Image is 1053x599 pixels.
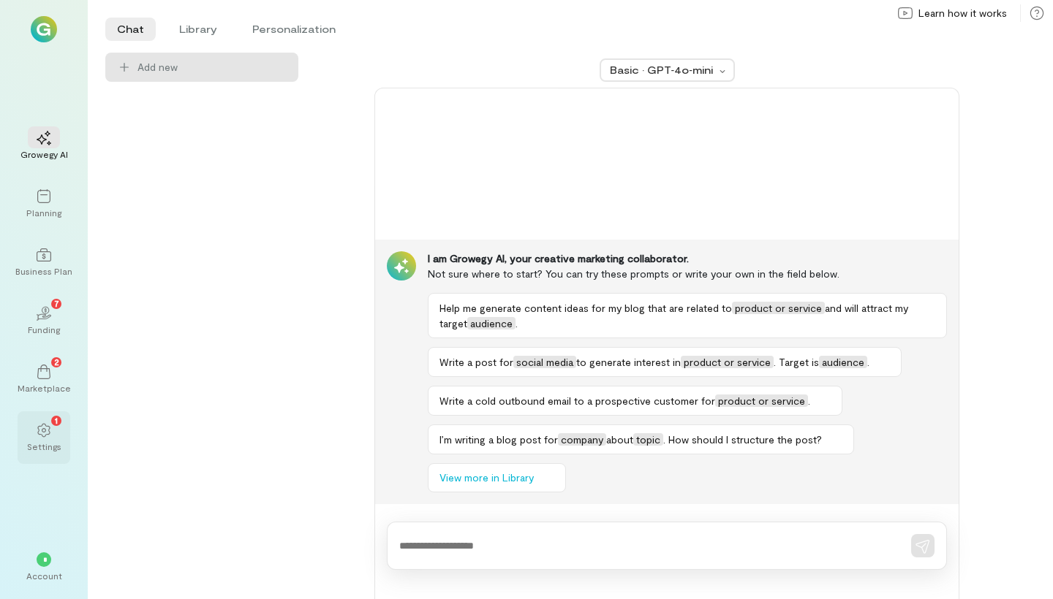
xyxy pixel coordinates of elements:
[774,356,819,368] span: . Target is
[439,394,715,407] span: Write a cold outbound email to a prospective customer for
[819,356,867,368] span: audience
[428,463,566,492] button: View more in Library
[467,317,516,329] span: audience
[26,570,62,581] div: Account
[20,148,68,160] div: Growegy AI
[918,6,1007,20] span: Learn how it works
[18,178,70,230] a: Planning
[105,18,156,41] li: Chat
[558,433,606,446] span: company
[15,265,72,277] div: Business Plan
[732,302,825,314] span: product or service
[428,251,947,266] div: I am Growegy AI, your creative marketing collaborator.
[606,433,633,446] span: about
[428,293,947,338] button: Help me generate content ideas for my blog that are related toproduct or serviceand will attract ...
[18,382,71,394] div: Marketplace
[808,394,810,407] span: .
[663,433,822,446] span: . How should I structure the post?
[867,356,869,368] span: .
[18,236,70,289] a: Business Plan
[681,356,774,368] span: product or service
[633,433,663,446] span: topic
[428,347,902,377] button: Write a post forsocial mediato generate interest inproduct or service. Target isaudience.
[27,440,61,452] div: Settings
[26,207,61,218] div: Planning
[428,386,842,416] button: Write a cold outbound email to a prospective customer forproduct or service.
[576,356,681,368] span: to generate interest in
[715,394,808,407] span: product or service
[18,294,70,347] a: Funding
[18,119,70,172] a: Growegy AI
[428,266,947,281] div: Not sure where to start? You can try these prompts or write your own in the field below.
[18,541,70,593] div: *Account
[167,18,229,41] li: Library
[428,424,854,454] button: I’m writing a blog post forcompanyabouttopic. How should I structure the post?
[54,297,59,310] span: 7
[439,470,534,485] span: View more in Library
[516,317,518,329] span: .
[439,356,513,368] span: Write a post for
[137,60,287,75] span: Add new
[18,353,70,405] a: Marketplace
[55,413,58,427] span: 1
[439,302,732,314] span: Help me generate content ideas for my blog that are related to
[28,324,60,335] div: Funding
[610,63,715,77] div: Basic · GPT‑4o‑mini
[241,18,347,41] li: Personalization
[513,356,576,368] span: social media
[439,433,558,446] span: I’m writing a blog post for
[54,355,59,368] span: 2
[18,411,70,464] a: Settings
